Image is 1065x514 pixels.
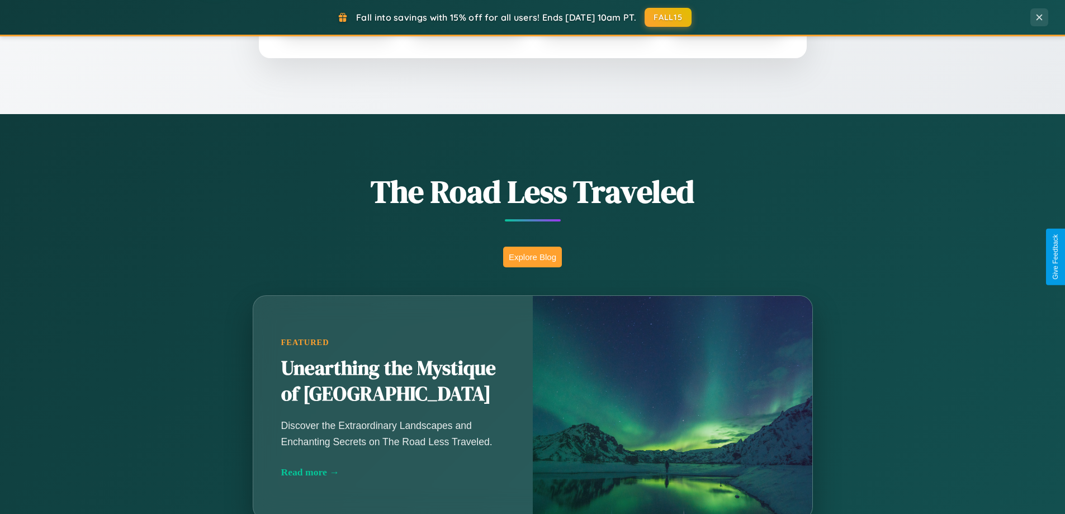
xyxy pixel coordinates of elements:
div: Give Feedback [1052,234,1059,280]
h2: Unearthing the Mystique of [GEOGRAPHIC_DATA] [281,356,505,407]
span: Fall into savings with 15% off for all users! Ends [DATE] 10am PT. [356,12,636,23]
div: Featured [281,338,505,347]
p: Discover the Extraordinary Landscapes and Enchanting Secrets on The Road Less Traveled. [281,418,505,449]
button: Explore Blog [503,247,562,267]
h1: The Road Less Traveled [197,170,868,213]
div: Read more → [281,466,505,478]
button: FALL15 [645,8,692,27]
